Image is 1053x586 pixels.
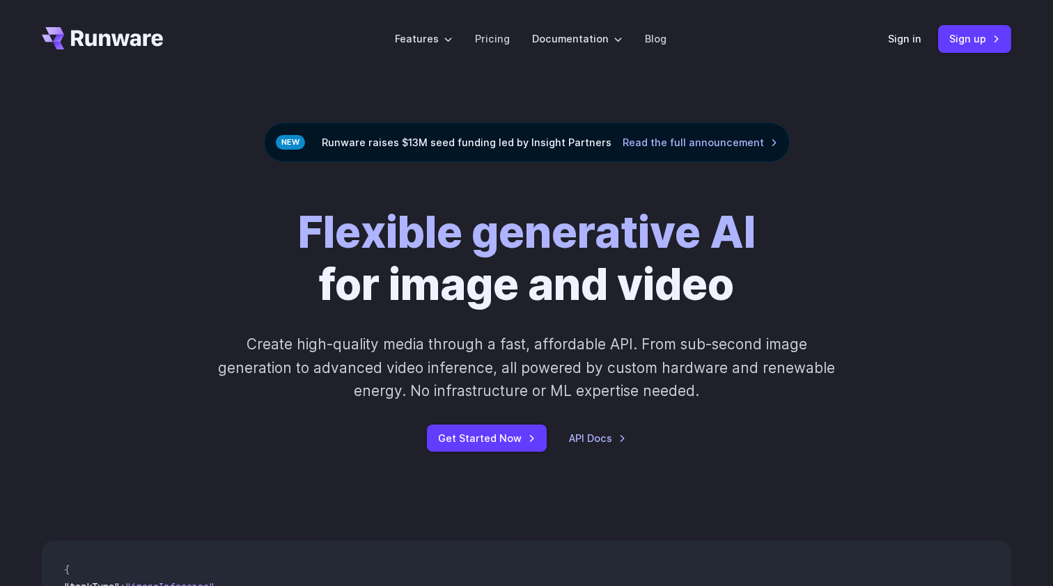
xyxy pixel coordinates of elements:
strong: Flexible generative AI [298,206,756,258]
a: Get Started Now [427,425,547,452]
a: Pricing [475,31,510,47]
label: Documentation [532,31,623,47]
a: Blog [645,31,666,47]
a: Read the full announcement [623,134,778,150]
p: Create high-quality media through a fast, affordable API. From sub-second image generation to adv... [217,333,837,402]
label: Features [395,31,453,47]
div: Runware raises $13M seed funding led by Insight Partners [264,122,790,162]
a: Sign in [888,31,921,47]
a: Sign up [938,25,1011,52]
span: { [64,564,70,576]
a: API Docs [569,430,626,446]
a: Go to / [42,27,163,49]
h1: for image and video [298,207,756,310]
